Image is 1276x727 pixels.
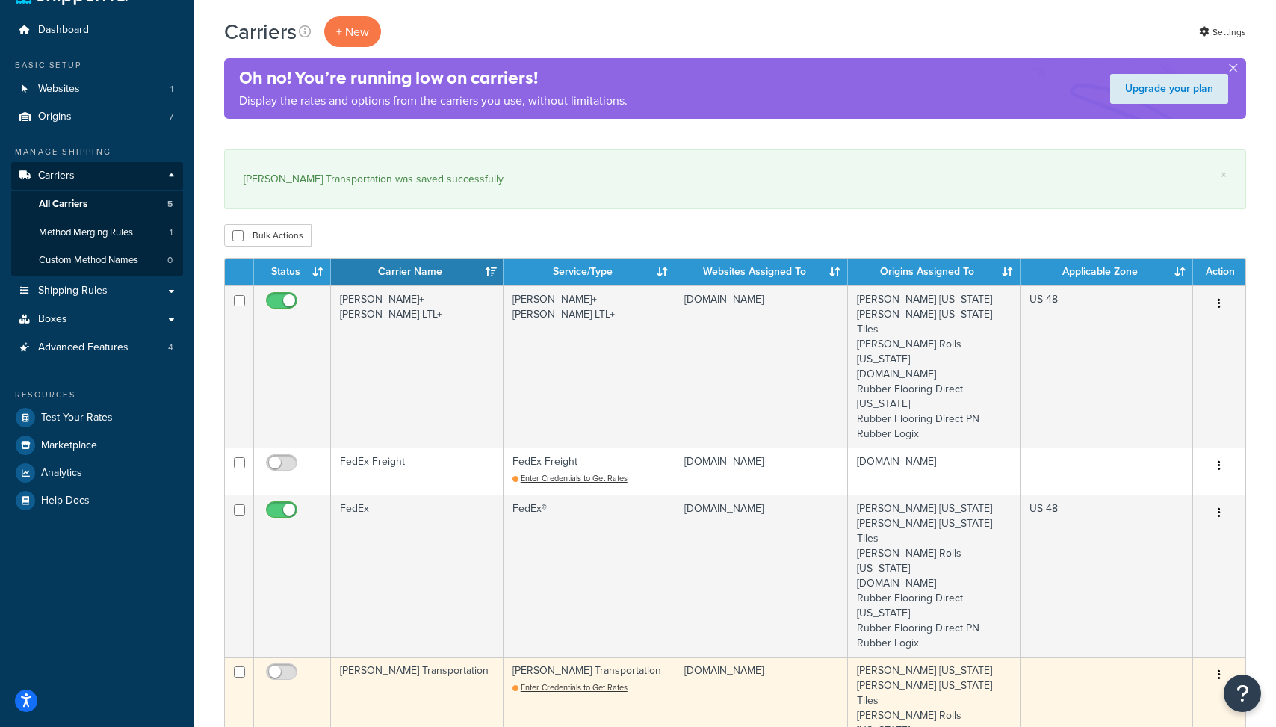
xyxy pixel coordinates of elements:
span: Test Your Rates [41,412,113,424]
td: US 48 [1021,495,1193,657]
li: Advanced Features [11,334,183,362]
a: Enter Credentials to Get Rates [512,681,628,693]
a: Carriers [11,162,183,190]
div: Basic Setup [11,59,183,72]
li: Custom Method Names [11,247,183,274]
a: Settings [1199,22,1246,43]
td: [DOMAIN_NAME] [675,495,848,657]
span: Enter Credentials to Get Rates [521,681,628,693]
li: Method Merging Rules [11,219,183,247]
td: [DOMAIN_NAME] [675,448,848,495]
div: Resources [11,389,183,401]
a: Origins 7 [11,103,183,131]
li: Carriers [11,162,183,276]
span: 1 [170,226,173,239]
a: Advanced Features 4 [11,334,183,362]
a: All Carriers 5 [11,191,183,218]
td: FedEx Freight [331,448,504,495]
a: Websites 1 [11,75,183,103]
a: Boxes [11,306,183,333]
button: Bulk Actions [224,224,312,247]
span: Dashboard [38,24,89,37]
td: [PERSON_NAME]+[PERSON_NAME] LTL+ [331,285,504,448]
th: Service/Type: activate to sort column ascending [504,259,676,285]
span: 5 [167,198,173,211]
th: Carrier Name: activate to sort column ascending [331,259,504,285]
span: 7 [169,111,173,123]
div: [PERSON_NAME] Transportation was saved successfully [244,169,1227,190]
th: Websites Assigned To: activate to sort column ascending [675,259,848,285]
li: Websites [11,75,183,103]
a: Upgrade your plan [1110,74,1228,104]
span: 4 [168,341,173,354]
span: Custom Method Names [39,254,138,267]
span: Help Docs [41,495,90,507]
td: [PERSON_NAME] [US_STATE] [PERSON_NAME] [US_STATE] Tiles [PERSON_NAME] Rolls [US_STATE] [DOMAIN_NA... [848,495,1021,657]
span: Advanced Features [38,341,128,354]
span: Marketplace [41,439,97,452]
span: Method Merging Rules [39,226,133,239]
span: Shipping Rules [38,285,108,297]
span: Enter Credentials to Get Rates [521,472,628,484]
td: US 48 [1021,285,1193,448]
td: [DOMAIN_NAME] [848,448,1021,495]
span: All Carriers [39,198,87,211]
th: Action [1193,259,1245,285]
button: + New [324,16,381,47]
li: Origins [11,103,183,131]
button: Open Resource Center [1224,675,1261,712]
td: [DOMAIN_NAME] [675,285,848,448]
a: Enter Credentials to Get Rates [512,472,628,484]
span: Analytics [41,467,82,480]
p: Display the rates and options from the carriers you use, without limitations. [239,90,628,111]
a: Test Your Rates [11,404,183,431]
a: Marketplace [11,432,183,459]
a: Shipping Rules [11,277,183,305]
h4: Oh no! You’re running low on carriers! [239,66,628,90]
th: Applicable Zone: activate to sort column ascending [1021,259,1193,285]
a: Help Docs [11,487,183,514]
span: Websites [38,83,80,96]
li: All Carriers [11,191,183,218]
div: Manage Shipping [11,146,183,158]
a: Method Merging Rules 1 [11,219,183,247]
span: 1 [170,83,173,96]
th: Origins Assigned To: activate to sort column ascending [848,259,1021,285]
td: FedEx® [504,495,676,657]
td: FedEx [331,495,504,657]
span: Carriers [38,170,75,182]
a: Custom Method Names 0 [11,247,183,274]
a: × [1221,169,1227,181]
span: 0 [167,254,173,267]
a: Analytics [11,460,183,486]
td: [PERSON_NAME]+[PERSON_NAME] LTL+ [504,285,676,448]
h1: Carriers [224,17,297,46]
a: Dashboard [11,16,183,44]
td: [PERSON_NAME] [US_STATE] [PERSON_NAME] [US_STATE] Tiles [PERSON_NAME] Rolls [US_STATE] [DOMAIN_NA... [848,285,1021,448]
span: Boxes [38,313,67,326]
td: FedEx Freight [504,448,676,495]
th: Status: activate to sort column ascending [254,259,331,285]
span: Origins [38,111,72,123]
